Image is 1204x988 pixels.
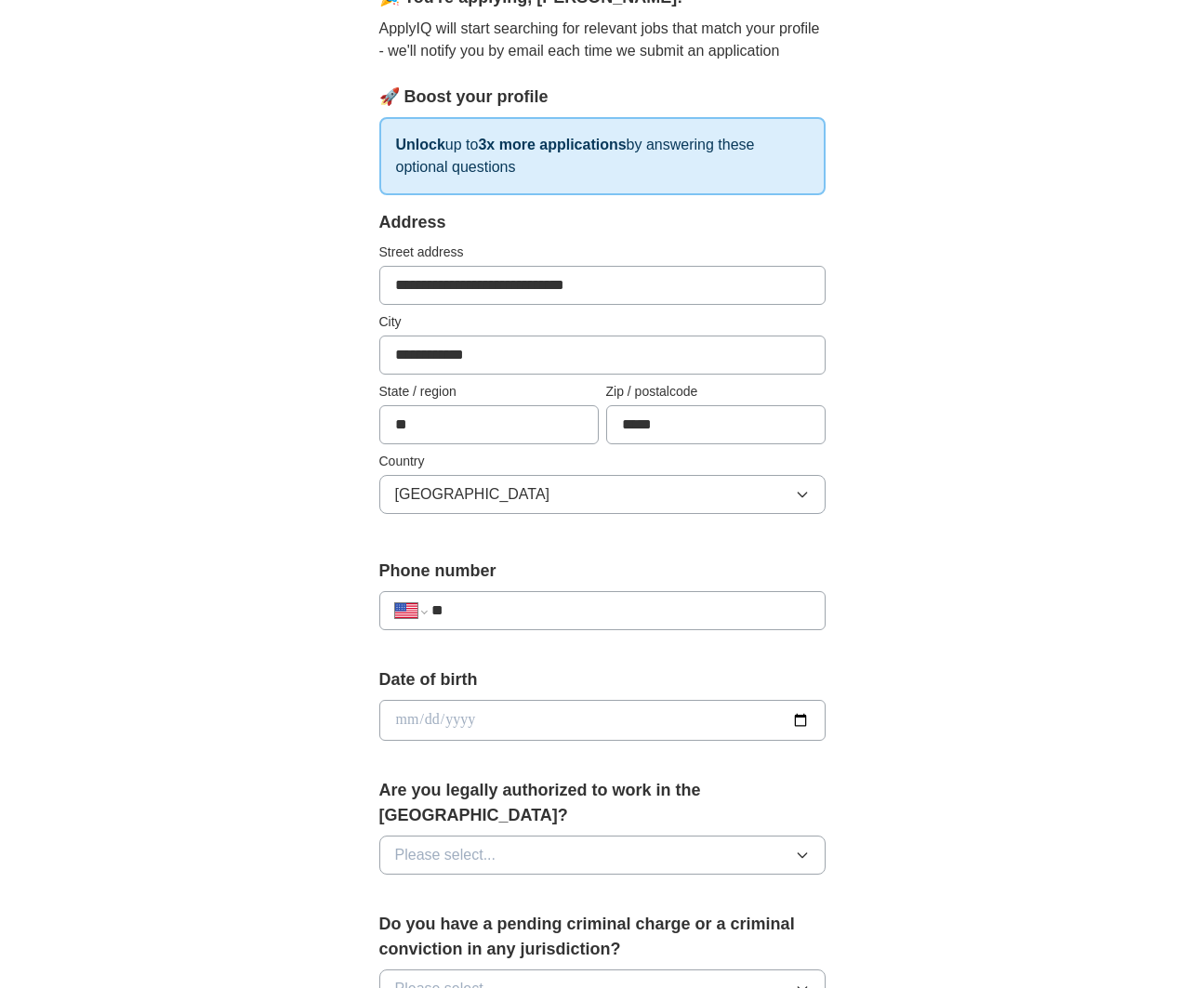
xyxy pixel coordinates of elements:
button: Please select... [379,836,826,875]
div: 🚀 Boost your profile [379,85,826,110]
label: Zip / postalcode [606,382,826,402]
label: Street address [379,243,826,262]
span: Please select... [395,844,496,866]
label: Phone number [379,559,826,584]
label: Are you legally authorized to work in the [GEOGRAPHIC_DATA]? [379,778,826,828]
span: [GEOGRAPHIC_DATA] [395,483,550,506]
div: Address [379,210,826,235]
p: ApplyIQ will start searching for relevant jobs that match your profile - we'll notify you by emai... [379,18,826,62]
label: City [379,312,826,332]
strong: 3x more applications [478,137,626,152]
strong: Unlock [396,137,445,152]
button: [GEOGRAPHIC_DATA] [379,475,826,514]
label: State / region [379,382,599,402]
label: Do you have a pending criminal charge or a criminal conviction in any jurisdiction? [379,912,826,962]
label: Country [379,452,826,471]
label: Date of birth [379,667,826,692]
p: up to by answering these optional questions [379,117,826,195]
